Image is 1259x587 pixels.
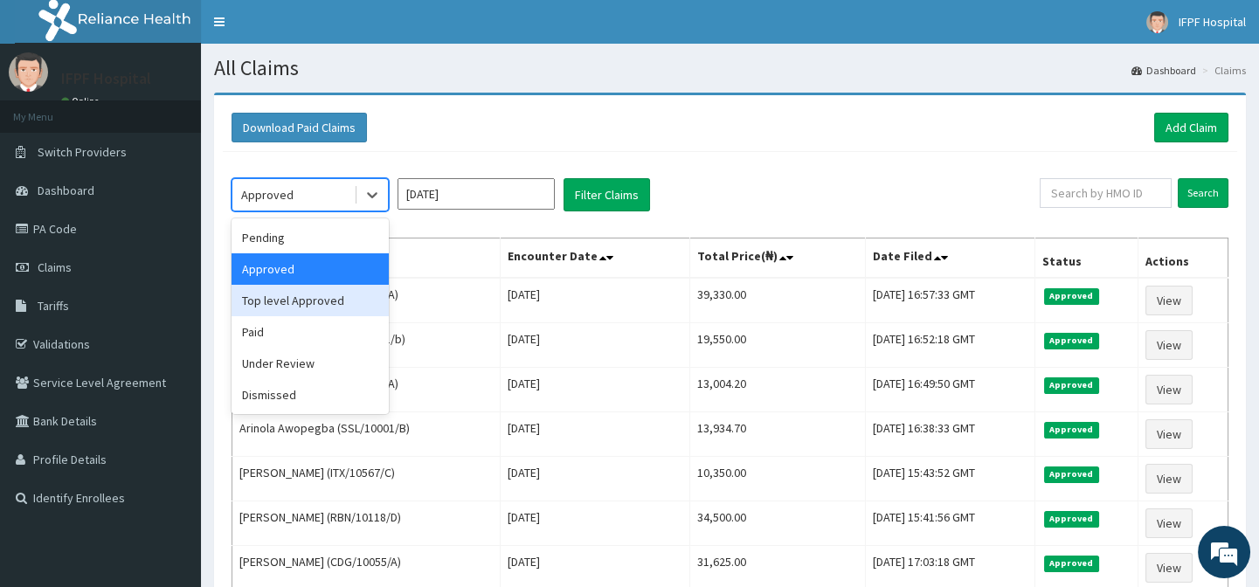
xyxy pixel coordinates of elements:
[61,71,151,86] p: IFPF Hospital
[689,457,865,501] td: 10,350.00
[38,144,127,160] span: Switch Providers
[232,316,389,348] div: Paid
[1145,553,1193,583] a: View
[1035,238,1138,279] th: Status
[232,379,389,411] div: Dismissed
[1044,288,1099,304] span: Approved
[232,412,501,457] td: Arinola Awopegba (SSL/10001/B)
[866,412,1035,457] td: [DATE] 16:38:33 GMT
[1131,63,1196,78] a: Dashboard
[101,180,241,356] span: We're online!
[91,98,294,121] div: Chat with us now
[689,368,865,412] td: 13,004.20
[241,186,294,204] div: Approved
[500,457,689,501] td: [DATE]
[689,412,865,457] td: 13,934.70
[866,457,1035,501] td: [DATE] 15:43:52 GMT
[500,323,689,368] td: [DATE]
[32,87,71,131] img: d_794563401_company_1708531726252_794563401
[1145,508,1193,538] a: View
[866,278,1035,323] td: [DATE] 16:57:33 GMT
[1044,333,1099,349] span: Approved
[232,285,389,316] div: Top level Approved
[232,457,501,501] td: [PERSON_NAME] (ITX/10567/C)
[1044,511,1099,527] span: Approved
[564,178,650,211] button: Filter Claims
[232,113,367,142] button: Download Paid Claims
[1146,11,1168,33] img: User Image
[866,323,1035,368] td: [DATE] 16:52:18 GMT
[61,95,103,107] a: Online
[9,397,333,458] textarea: Type your message and hit 'Enter'
[38,259,72,275] span: Claims
[214,57,1246,79] h1: All Claims
[689,323,865,368] td: 19,550.00
[1154,113,1228,142] a: Add Claim
[287,9,329,51] div: Minimize live chat window
[1044,466,1099,482] span: Approved
[500,412,689,457] td: [DATE]
[689,238,865,279] th: Total Price(₦)
[1145,375,1193,404] a: View
[1040,178,1172,208] input: Search by HMO ID
[9,52,48,92] img: User Image
[1145,330,1193,360] a: View
[1145,464,1193,494] a: View
[232,222,389,253] div: Pending
[38,298,69,314] span: Tariffs
[689,501,865,546] td: 34,500.00
[689,278,865,323] td: 39,330.00
[866,368,1035,412] td: [DATE] 16:49:50 GMT
[1145,419,1193,449] a: View
[398,178,555,210] input: Select Month and Year
[1179,14,1246,30] span: IFPF Hospital
[500,501,689,546] td: [DATE]
[1198,63,1246,78] li: Claims
[1145,286,1193,315] a: View
[232,501,501,546] td: [PERSON_NAME] (RBN/10118/D)
[866,238,1035,279] th: Date Filed
[232,348,389,379] div: Under Review
[500,368,689,412] td: [DATE]
[1138,238,1228,279] th: Actions
[232,253,389,285] div: Approved
[866,501,1035,546] td: [DATE] 15:41:56 GMT
[38,183,94,198] span: Dashboard
[1178,178,1228,208] input: Search
[1044,556,1099,571] span: Approved
[500,238,689,279] th: Encounter Date
[500,278,689,323] td: [DATE]
[1044,377,1099,393] span: Approved
[1044,422,1099,438] span: Approved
